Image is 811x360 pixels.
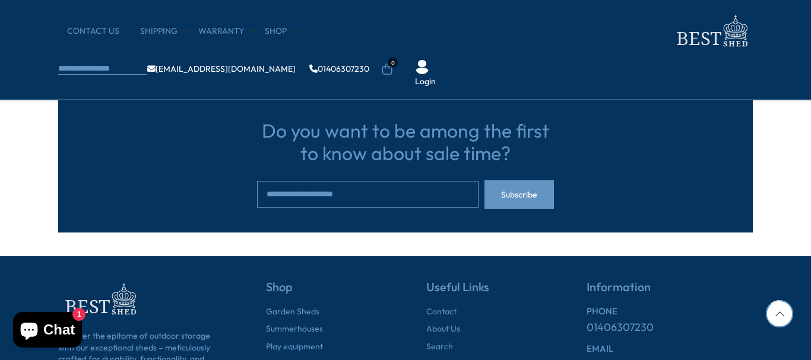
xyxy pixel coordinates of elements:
button: Subscribe [484,180,554,209]
a: 0 [381,63,393,75]
a: About Us [426,323,460,335]
a: Play equipment [266,341,323,353]
a: Login [415,76,436,88]
h5: Shop [266,280,385,306]
a: Search [426,341,453,353]
a: Contact [426,306,457,318]
h3: Do you want to be among the first to know about sale time? [257,119,554,165]
h6: EMAIL [587,343,753,354]
inbox-online-store-chat: Shopify online store chat [9,312,85,351]
img: User Icon [415,60,429,74]
a: [EMAIL_ADDRESS][DOMAIN_NAME] [147,65,296,73]
a: Shipping [140,26,189,37]
a: Garden Sheds [266,306,319,318]
a: Summerhouses [266,323,323,335]
h5: Information [587,280,753,306]
img: logo [670,12,753,50]
a: 01406307230 [309,65,369,73]
span: Subscribe [501,190,537,199]
a: Shop [265,26,299,37]
a: CONTACT US [67,26,131,37]
span: 0 [388,58,398,68]
img: footer-logo [58,280,141,318]
h6: PHONE [587,306,753,317]
h5: Useful Links [426,280,545,306]
a: 01406307230 [587,320,654,334]
a: Warranty [198,26,256,37]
